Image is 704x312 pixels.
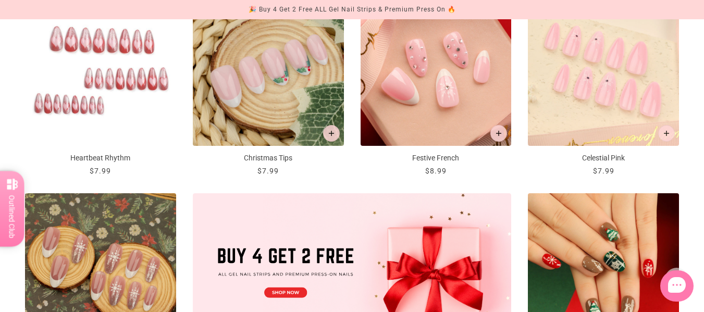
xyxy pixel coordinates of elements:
button: Add to cart [323,125,340,142]
p: Christmas Tips [193,153,344,164]
span: $7.99 [90,167,111,175]
span: $7.99 [593,167,614,175]
p: Heartbeat Rhythm [25,153,176,164]
button: Add to cart [658,125,675,142]
p: Celestial Pink [528,153,679,164]
span: $7.99 [257,167,279,175]
button: Add to cart [490,125,507,142]
p: Festive French [361,153,512,164]
span: $8.99 [425,167,447,175]
div: 🎉 Buy 4 Get 2 Free ALL Gel Nail Strips & Premium Press On 🔥 [249,4,456,15]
